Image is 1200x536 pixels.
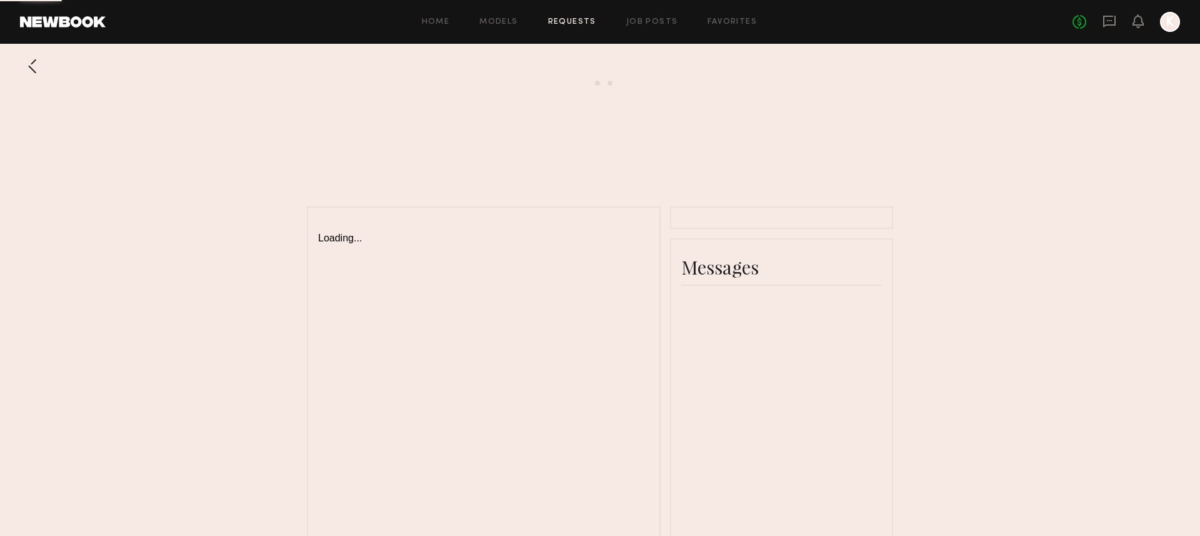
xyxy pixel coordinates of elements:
a: Home [422,18,450,26]
a: Job Posts [626,18,678,26]
a: Models [479,18,517,26]
a: K [1160,12,1180,32]
a: Favorites [707,18,757,26]
a: Requests [548,18,596,26]
div: Loading... [318,218,649,244]
div: Messages [681,255,882,280]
